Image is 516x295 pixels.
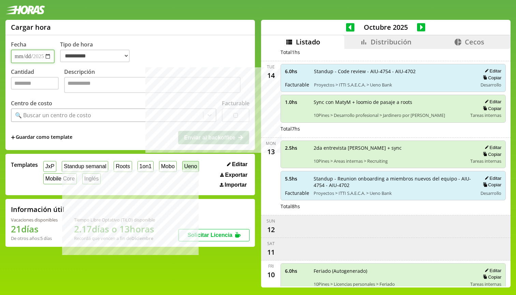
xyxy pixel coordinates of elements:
button: Editar [483,145,501,150]
span: Feriado (Autogenerado) [314,268,466,274]
button: Copiar [481,151,501,157]
button: Roots [114,161,132,172]
h1: Cargar hora [11,23,51,32]
button: Editar [483,175,501,181]
button: Mobile Core [43,173,77,184]
button: Editar [483,99,501,105]
div: Vacaciones disponibles [11,217,58,223]
span: Tareas internas [470,281,501,287]
textarea: Descripción [64,77,241,93]
span: 10Pines > Desarrollo profesional > Jardinero por [PERSON_NAME] [314,112,466,118]
div: 14 [266,70,276,81]
button: 1on1 [138,161,154,172]
span: Sync con MatyM + loomio de pasaje a roots [314,99,466,105]
span: Proyectos > ITTI S.A.E.C.A. > Ueno Bank [314,190,473,196]
span: Importar [225,182,247,188]
span: Octubre 2025 [355,23,417,32]
label: Descripción [64,68,249,95]
span: Distribución [371,37,412,46]
span: 2.5 hs [285,145,309,151]
h2: Información útil [11,205,64,214]
span: 2da entrevista [PERSON_NAME] + sync [314,145,466,151]
span: 10Pines > Areas internas > Recruiting [314,158,466,164]
span: Tareas internas [470,112,501,118]
span: Desarrollo [481,82,501,88]
button: Inglés [82,173,101,184]
label: Tipo de hora [60,41,135,63]
div: scrollable content [261,49,511,286]
div: Total 7 hs [281,125,506,132]
span: Standup - Code review - AIU-4754 - AIU-4702 [314,68,473,75]
span: Listado [296,37,320,46]
h1: 21 días [11,223,58,235]
button: JxP [43,161,56,172]
span: 5.5 hs [285,175,309,182]
select: Tipo de hora [60,50,130,62]
div: De otros años: 5 días [11,235,58,241]
span: +Guardar como template [11,134,72,141]
span: Exportar [225,172,247,178]
div: Total 1 hs [281,49,506,55]
button: Mobo [159,161,177,172]
div: Fri [268,263,274,269]
span: Tareas internas [470,158,501,164]
span: Standup - Reunion onboarding a miembros nuevos del equipo - AIU-4754 - AIU-4702 [314,175,473,188]
div: 11 [266,246,276,257]
label: Cantidad [11,68,64,95]
div: Tiempo Libre Optativo (TiLO) disponible [74,217,155,223]
h1: 2.17 días o 13 horas [74,223,155,235]
span: + [11,134,15,141]
div: 12 [266,224,276,235]
button: Copiar [481,106,501,111]
img: logotipo [5,5,45,14]
span: Cecos [465,37,484,46]
span: Facturable [285,81,309,88]
button: Editar [483,68,501,74]
span: 10Pines > Licencias personales > Feriado [314,281,466,287]
span: 6.0 hs [285,268,309,274]
div: Mon [266,140,276,146]
span: Desarrollo [481,190,501,196]
button: Copiar [481,75,501,81]
div: Sat [267,241,275,246]
div: 13 [266,146,276,157]
label: Facturable [222,99,249,107]
span: 1.0 hs [285,99,309,105]
label: Fecha [11,41,26,48]
button: Solicitar Licencia [178,229,249,241]
div: Recordá que vencen a fin de [74,235,155,241]
button: Exportar [218,172,249,178]
input: Cantidad [11,77,59,90]
span: Editar [232,161,247,167]
div: Tue [267,64,275,70]
span: Solicitar Licencia [187,232,232,238]
span: Proyectos > ITTI S.A.E.C.A. > Ueno Bank [314,82,473,88]
div: Sun [267,218,275,224]
b: Diciembre [131,235,153,241]
button: Standup semanal [62,161,108,172]
button: Copiar [481,274,501,280]
label: Centro de costo [11,99,52,107]
span: Templates [11,161,38,169]
button: Editar [225,161,249,168]
div: 10 [266,269,276,280]
button: Ueno [182,161,199,172]
div: 🔍 Buscar un centro de costo [15,111,91,119]
span: Facturable [285,190,309,196]
button: Editar [483,268,501,273]
div: Total 8 hs [281,203,506,210]
button: Copiar [481,182,501,188]
span: 6.0 hs [285,68,309,75]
